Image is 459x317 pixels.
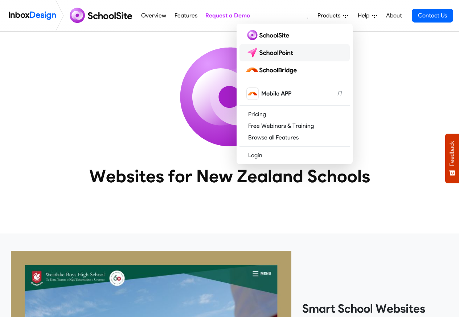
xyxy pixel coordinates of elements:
[139,8,168,23] a: Overview
[57,165,402,187] heading: Websites for New Zealand Schools
[317,11,343,20] span: Products
[355,8,380,23] a: Help
[245,29,292,41] img: schoolsite logo
[315,8,351,23] a: Products
[412,9,453,23] a: Contact Us
[247,88,258,99] img: schoolbridge icon
[384,8,404,23] a: About
[237,24,353,164] div: Products
[239,109,350,120] a: Pricing
[67,7,137,24] img: schoolsite logo
[164,32,295,162] img: icon_schoolsite.svg
[239,85,350,102] a: schoolbridge icon Mobile APP
[239,120,350,132] a: Free Webinars & Training
[245,47,296,58] img: schoolpoint logo
[358,11,372,20] span: Help
[445,134,459,183] button: Feedback - Show survey
[261,89,291,98] span: Mobile APP
[302,301,448,316] heading: Smart School Websites
[449,141,455,166] span: Feedback
[239,132,350,143] a: Browse all Features
[239,150,350,161] a: Login
[245,64,300,76] img: schoolbridge logo
[203,8,252,23] a: Request a Demo
[172,8,199,23] a: Features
